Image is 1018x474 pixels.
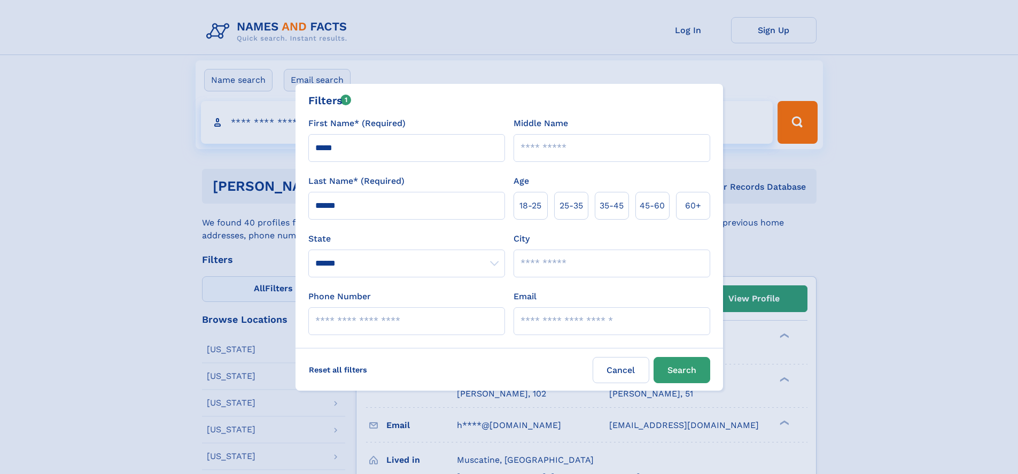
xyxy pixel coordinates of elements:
[514,175,529,188] label: Age
[519,199,541,212] span: 18‑25
[308,117,406,130] label: First Name* (Required)
[308,232,505,245] label: State
[308,290,371,303] label: Phone Number
[308,92,352,108] div: Filters
[514,117,568,130] label: Middle Name
[514,290,537,303] label: Email
[654,357,710,383] button: Search
[685,199,701,212] span: 60+
[308,175,405,188] label: Last Name* (Required)
[593,357,649,383] label: Cancel
[559,199,583,212] span: 25‑35
[514,232,530,245] label: City
[640,199,665,212] span: 45‑60
[600,199,624,212] span: 35‑45
[302,357,374,383] label: Reset all filters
